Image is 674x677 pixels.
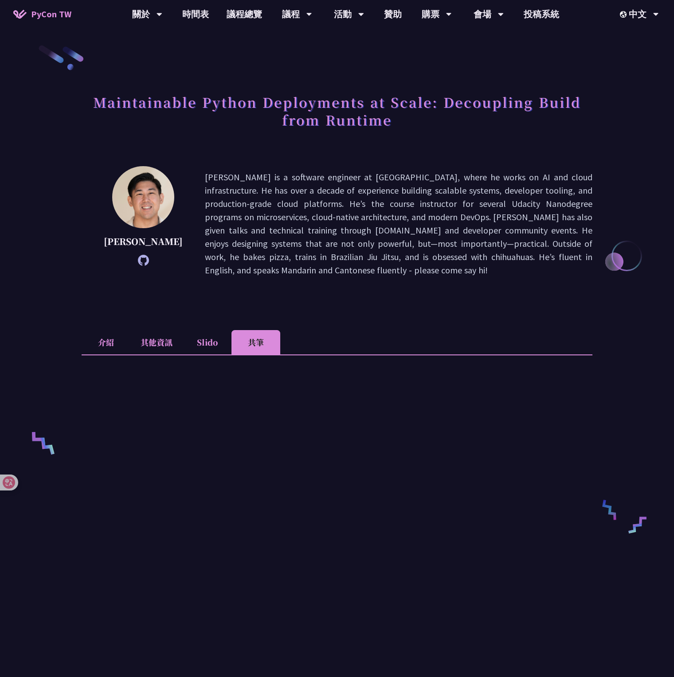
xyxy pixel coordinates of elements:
li: Slido [183,330,231,354]
span: PyCon TW [31,8,71,21]
img: Home icon of PyCon TW 2025 [13,10,27,19]
img: Justin Lee [112,166,174,228]
img: Locale Icon [620,11,629,18]
p: [PERSON_NAME] [104,235,183,248]
a: PyCon TW [4,3,80,25]
li: 其他資訊 [130,330,183,354]
p: [PERSON_NAME] is a software engineer at [GEOGRAPHIC_DATA], where he works on AI and cloud infrast... [205,171,592,277]
li: 介紹 [82,330,130,354]
li: 共筆 [231,330,280,354]
h1: Maintainable Python Deployments at Scale: Decoupling Build from Runtime [82,89,592,133]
